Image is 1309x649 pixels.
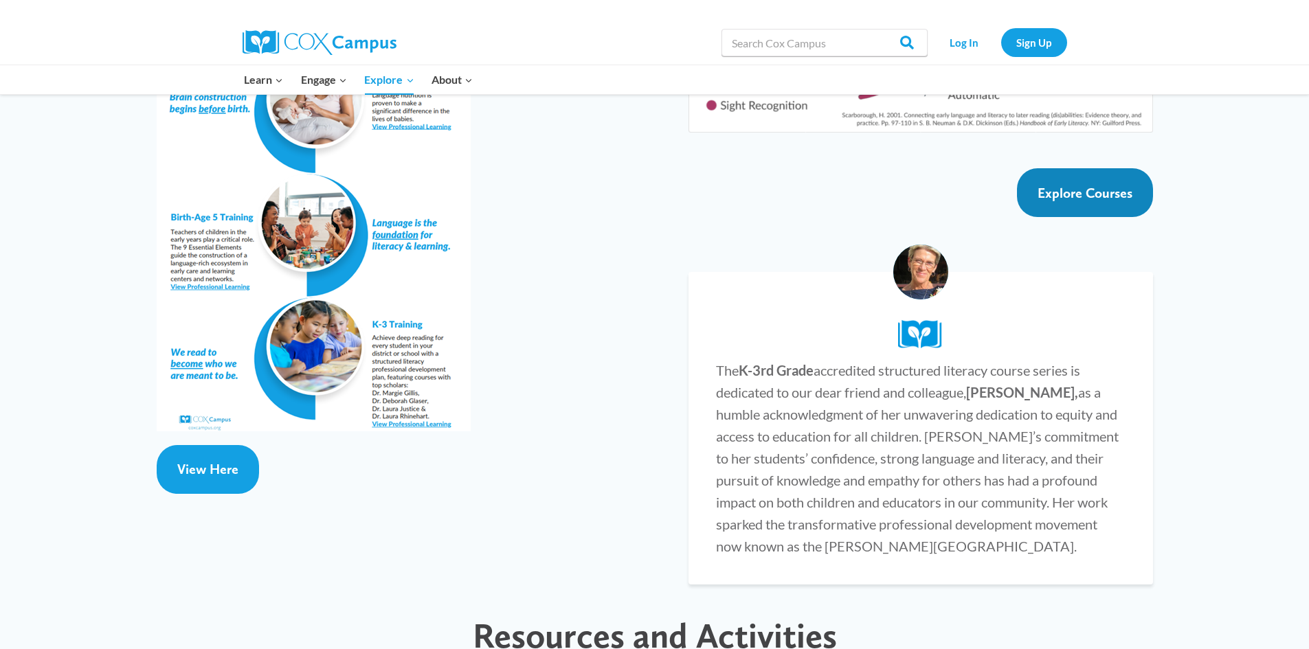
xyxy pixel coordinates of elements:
span: Explore Courses [1038,185,1132,201]
nav: Primary Navigation [236,65,482,94]
a: Sign Up [1001,28,1067,56]
a: Log In [935,28,994,56]
input: Search Cox Campus [721,29,928,56]
strong: K-3rd Grade [739,362,814,378]
button: Child menu of Engage [292,65,356,94]
img: Cox Campus [243,30,396,55]
strong: [PERSON_NAME], [966,384,1078,400]
span: View Here [177,461,238,477]
nav: Secondary Navigation [935,28,1067,56]
button: Child menu of Learn [236,65,293,94]
a: View Here [157,445,259,494]
a: Explore Courses [1017,168,1153,217]
span: The accredited structured literacy course series is dedicated to our dear friend and colleague, a... [716,362,1119,554]
button: Child menu of About [423,65,482,94]
button: Child menu of Explore [356,65,423,94]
